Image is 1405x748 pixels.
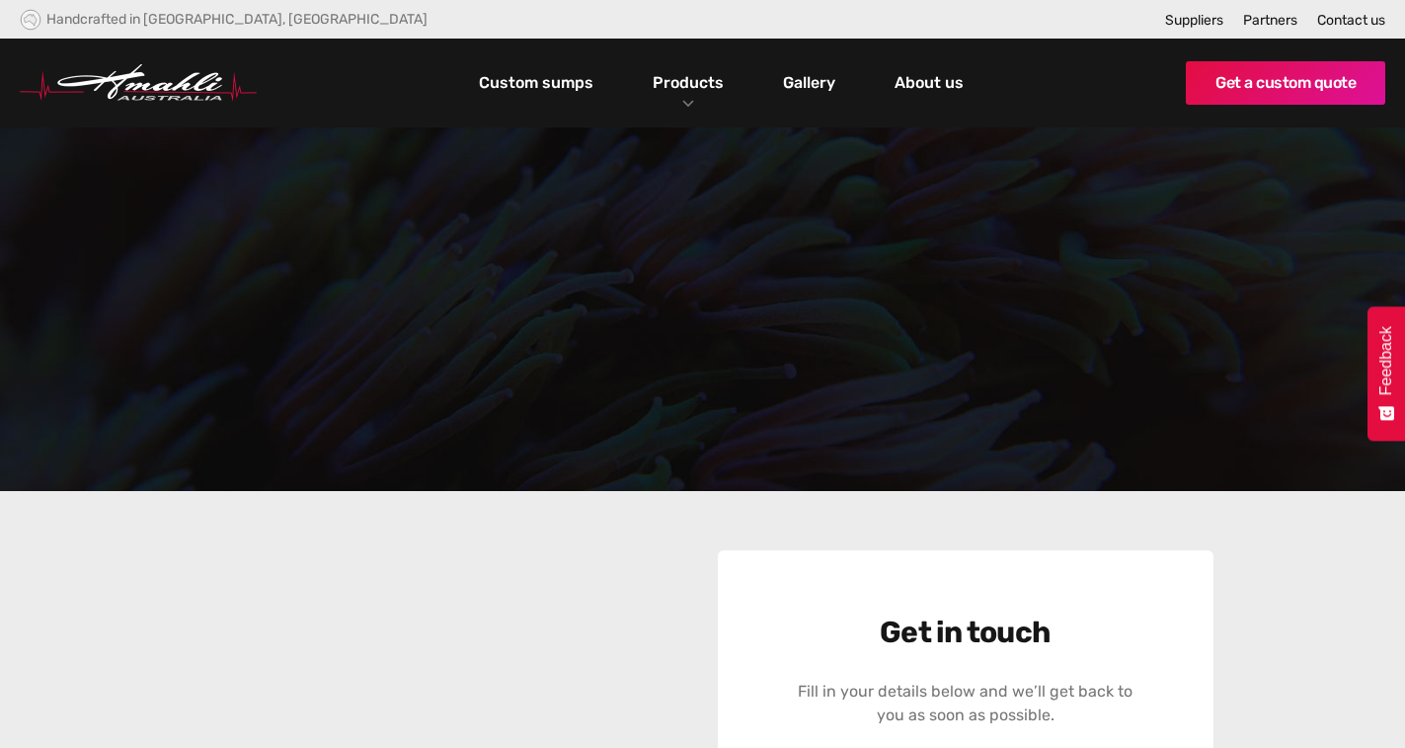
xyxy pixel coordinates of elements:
a: About us [890,66,969,100]
div: Fill in your details below and we’ll get back to you as soon as possible. [797,680,1134,727]
a: Partners [1243,12,1297,29]
a: Custom sumps [474,66,598,100]
a: Suppliers [1165,12,1223,29]
a: Get a custom quote [1186,61,1385,105]
a: Gallery [778,66,840,100]
div: Handcrafted in [GEOGRAPHIC_DATA], [GEOGRAPHIC_DATA] [46,11,428,28]
img: Hmahli Australia Logo [20,64,257,102]
h4: Get in touch [797,615,1134,650]
button: Feedback - Show survey [1367,306,1405,441]
a: Contact us [1317,12,1385,29]
a: home [20,64,257,102]
a: Products [648,68,729,97]
div: Products [638,39,739,127]
span: Feedback [1377,326,1395,395]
